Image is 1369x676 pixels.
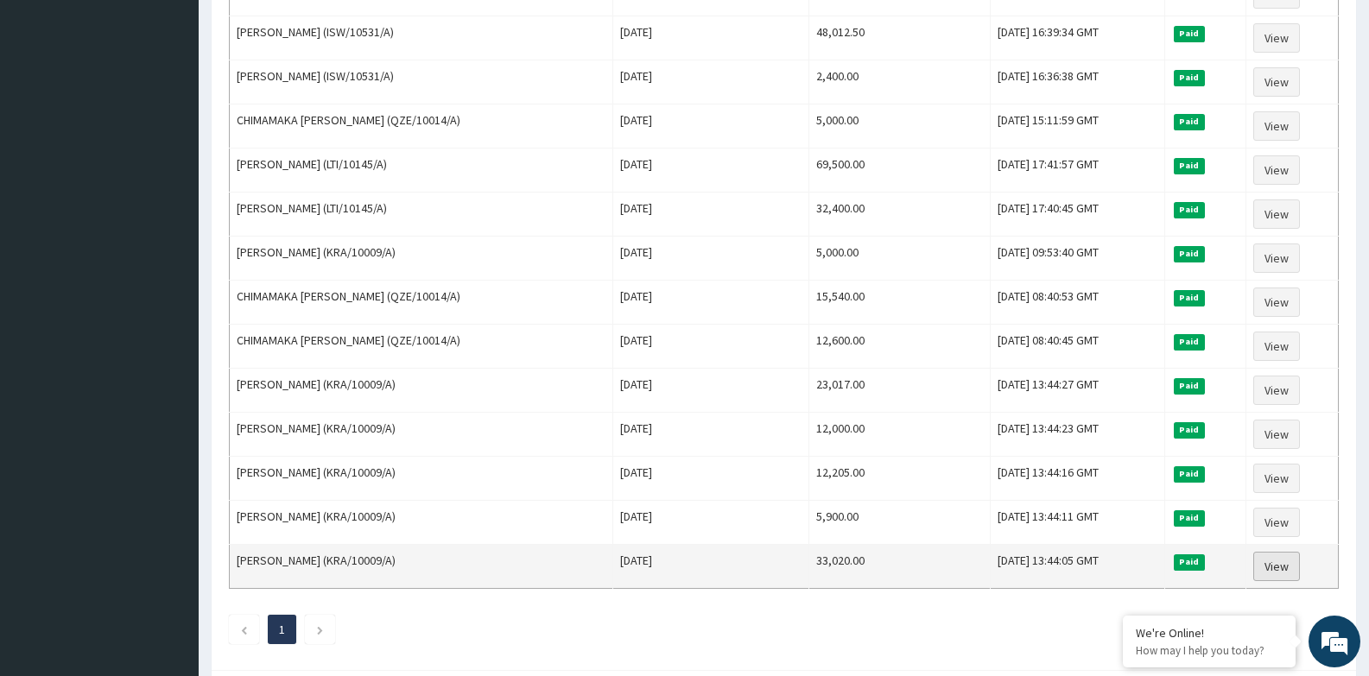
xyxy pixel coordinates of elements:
span: Paid [1174,466,1205,482]
td: [DATE] [613,413,809,457]
td: 5,000.00 [808,104,990,148]
span: Paid [1174,114,1205,130]
td: [DATE] 13:44:23 GMT [990,413,1164,457]
td: [DATE] 16:39:34 GMT [990,16,1164,60]
td: [DATE] [613,237,809,281]
span: Paid [1174,334,1205,350]
span: Paid [1174,378,1205,394]
td: 5,900.00 [808,501,990,545]
span: Paid [1174,510,1205,526]
a: View [1253,111,1300,141]
a: View [1253,287,1300,317]
td: 12,600.00 [808,325,990,369]
td: [PERSON_NAME] (ISW/10531/A) [230,60,613,104]
td: [DATE] [613,16,809,60]
td: [DATE] 16:36:38 GMT [990,60,1164,104]
td: 48,012.50 [808,16,990,60]
a: View [1253,420,1300,449]
div: We're Online! [1136,625,1283,641]
td: [DATE] 08:40:45 GMT [990,325,1164,369]
span: Paid [1174,422,1205,438]
td: [DATE] [613,60,809,104]
span: Paid [1174,246,1205,262]
td: [PERSON_NAME] (KRA/10009/A) [230,501,613,545]
span: Paid [1174,26,1205,41]
a: View [1253,508,1300,537]
a: View [1253,67,1300,97]
td: [DATE] 13:44:16 GMT [990,457,1164,501]
td: [DATE] [613,501,809,545]
td: CHIMAMAKA [PERSON_NAME] (QZE/10014/A) [230,325,613,369]
td: 23,017.00 [808,369,990,413]
td: [PERSON_NAME] (ISW/10531/A) [230,16,613,60]
td: [DATE] 17:40:45 GMT [990,193,1164,237]
td: [DATE] [613,325,809,369]
td: [PERSON_NAME] (KRA/10009/A) [230,413,613,457]
td: [DATE] [613,193,809,237]
td: 32,400.00 [808,193,990,237]
span: Paid [1174,202,1205,218]
p: How may I help you today? [1136,643,1283,658]
td: [DATE] 13:44:11 GMT [990,501,1164,545]
a: Previous page [240,622,248,637]
td: CHIMAMAKA [PERSON_NAME] (QZE/10014/A) [230,104,613,148]
a: View [1253,464,1300,493]
td: 12,205.00 [808,457,990,501]
span: Paid [1174,158,1205,174]
td: [PERSON_NAME] (KRA/10009/A) [230,237,613,281]
td: [DATE] 09:53:40 GMT [990,237,1164,281]
td: [DATE] [613,281,809,325]
td: 15,540.00 [808,281,990,325]
td: [DATE] 13:44:05 GMT [990,545,1164,589]
a: View [1253,552,1300,581]
td: 33,020.00 [808,545,990,589]
span: Paid [1174,70,1205,85]
td: [DATE] [613,148,809,193]
td: [DATE] [613,104,809,148]
textarea: Type your message and hit 'Enter' [9,471,329,532]
td: [PERSON_NAME] (KRA/10009/A) [230,457,613,501]
a: Next page [316,622,324,637]
div: Chat with us now [90,97,290,119]
td: [DATE] [613,369,809,413]
a: View [1253,155,1300,185]
td: [DATE] [613,457,809,501]
td: [PERSON_NAME] (KRA/10009/A) [230,545,613,589]
td: [DATE] 08:40:53 GMT [990,281,1164,325]
img: d_794563401_company_1708531726252_794563401 [32,86,70,130]
td: 69,500.00 [808,148,990,193]
td: [DATE] 13:44:27 GMT [990,369,1164,413]
td: 5,000.00 [808,237,990,281]
span: Paid [1174,290,1205,306]
td: 2,400.00 [808,60,990,104]
td: [PERSON_NAME] (LTI/10145/A) [230,148,613,193]
a: View [1253,199,1300,229]
a: View [1253,332,1300,361]
a: View [1253,376,1300,405]
td: [DATE] 15:11:59 GMT [990,104,1164,148]
a: Page 1 is your current page [279,622,285,637]
span: Paid [1174,554,1205,570]
div: Minimize live chat window [283,9,325,50]
td: 12,000.00 [808,413,990,457]
a: View [1253,23,1300,53]
a: View [1253,243,1300,273]
td: [PERSON_NAME] (LTI/10145/A) [230,193,613,237]
td: CHIMAMAKA [PERSON_NAME] (QZE/10014/A) [230,281,613,325]
span: We're online! [100,218,238,392]
td: [DATE] [613,545,809,589]
td: [PERSON_NAME] (KRA/10009/A) [230,369,613,413]
td: [DATE] 17:41:57 GMT [990,148,1164,193]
